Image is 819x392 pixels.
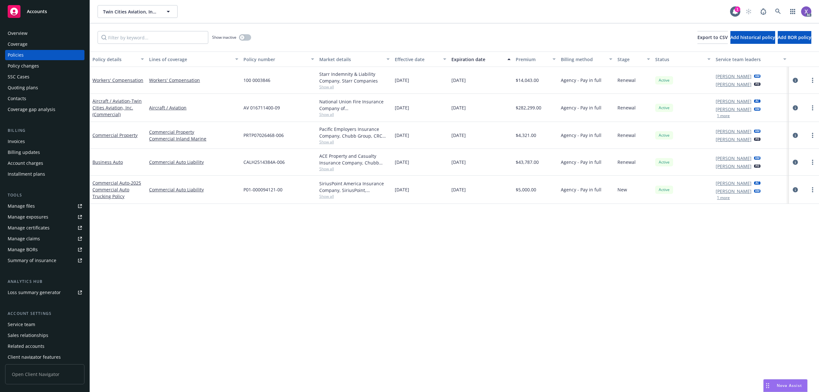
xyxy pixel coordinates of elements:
[243,132,284,139] span: PRTP07026468-006
[5,244,84,255] a: Manage BORs
[241,52,316,67] button: Policy number
[561,186,601,193] span: Agency - Pay in full
[730,31,775,44] button: Add historical policy
[617,186,627,193] span: New
[98,5,178,18] button: Twin Cities Aviation, Inc. (Commercial)
[516,186,536,193] span: $5,000.00
[561,104,601,111] span: Agency - Pay in full
[791,186,799,194] a: circleInformation
[809,104,816,112] a: more
[149,56,231,63] div: Lines of coverage
[5,28,84,38] a: Overview
[395,186,409,193] span: [DATE]
[451,56,504,63] div: Expiration date
[92,180,141,199] span: - 2025 Commercial Auto Trucking Policy
[716,56,779,63] div: Service team leaders
[658,132,671,138] span: Active
[92,98,142,117] a: Aircraft / Aviation
[103,8,158,15] span: Twin Cities Aviation, Inc. (Commercial)
[8,234,40,244] div: Manage claims
[716,136,751,143] a: [PERSON_NAME]
[763,379,807,392] button: Nova Assist
[653,52,713,67] button: Status
[149,135,238,142] a: Commercial Inland Marine
[8,93,26,104] div: Contacts
[5,255,84,266] a: Summary of insurance
[716,180,751,187] a: [PERSON_NAME]
[5,39,84,49] a: Coverage
[8,28,28,38] div: Overview
[8,255,56,266] div: Summary of insurance
[791,76,799,84] a: circleInformation
[778,31,811,44] button: Add BOR policy
[5,212,84,222] span: Manage exposures
[147,52,241,67] button: Lines of coverage
[5,341,84,351] a: Related accounts
[243,56,307,63] div: Policy number
[513,52,559,67] button: Premium
[717,196,730,200] button: 1 more
[5,192,84,198] div: Tools
[5,61,84,71] a: Policy changes
[149,159,238,165] a: Commercial Auto Liability
[558,52,615,67] button: Billing method
[8,136,25,147] div: Invoices
[5,50,84,60] a: Policies
[735,6,740,12] div: 1
[809,132,816,139] a: more
[319,98,390,112] div: National Union Fire Insurance Company of [GEOGRAPHIC_DATA], [GEOGRAPHIC_DATA], AIG, AIG (Internat...
[561,132,601,139] span: Agency - Pay in full
[5,93,84,104] a: Contacts
[5,287,84,298] a: Loss summary generator
[8,83,38,93] div: Quoting plans
[319,56,383,63] div: Market details
[809,158,816,166] a: more
[243,186,282,193] span: P01-000094121-00
[697,31,728,44] button: Export to CSV
[801,6,811,17] img: photo
[395,56,439,63] div: Effective date
[5,234,84,244] a: Manage claims
[516,77,539,84] span: $14,043.00
[516,132,536,139] span: $4,321.00
[655,56,704,63] div: Status
[777,383,802,388] span: Nova Assist
[5,278,84,285] div: Analytics hub
[8,39,28,49] div: Coverage
[8,201,35,211] div: Manage files
[319,139,390,145] span: Show all
[764,380,772,392] div: Drag to move
[8,244,38,255] div: Manage BORs
[658,77,671,83] span: Active
[516,56,549,63] div: Premium
[149,129,238,135] a: Commercial Property
[5,104,84,115] a: Coverage gap analysis
[319,71,390,84] div: Starr Indemnity & Liability Company, Starr Companies
[561,77,601,84] span: Agency - Pay in full
[716,188,751,195] a: [PERSON_NAME]
[8,169,45,179] div: Installment plans
[791,132,799,139] a: circleInformation
[5,127,84,134] div: Billing
[451,104,466,111] span: [DATE]
[319,84,390,90] span: Show all
[5,72,84,82] a: SSC Cases
[8,158,43,168] div: Account charges
[92,180,141,199] a: Commercial Auto
[317,52,392,67] button: Market details
[243,159,285,165] span: CALH2514384A-006
[617,77,636,84] span: Renewal
[8,341,44,351] div: Related accounts
[716,81,751,88] a: [PERSON_NAME]
[243,77,270,84] span: 100 0003846
[615,52,653,67] button: Stage
[212,35,236,40] span: Show inactive
[5,169,84,179] a: Installment plans
[395,159,409,165] span: [DATE]
[786,5,799,18] a: Switch app
[149,186,238,193] a: Commercial Auto Liability
[8,223,50,233] div: Manage certificates
[243,104,280,111] span: AV 016711400-09
[617,104,636,111] span: Renewal
[757,5,770,18] a: Report a Bug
